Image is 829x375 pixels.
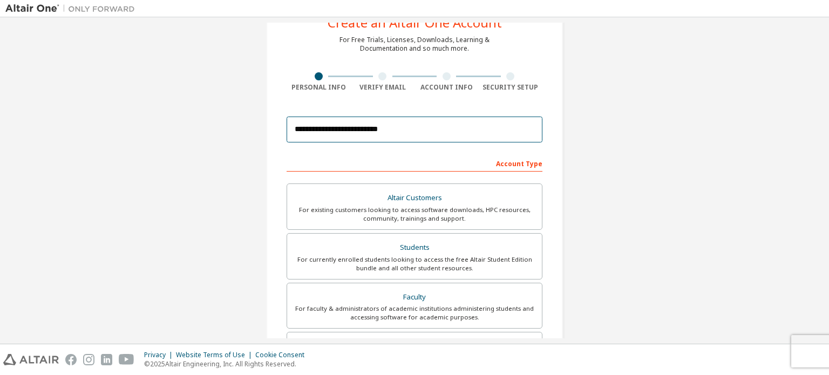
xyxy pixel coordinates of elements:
[101,354,112,365] img: linkedin.svg
[144,359,311,369] p: © 2025 Altair Engineering, Inc. All Rights Reserved.
[294,290,535,305] div: Faculty
[287,154,542,172] div: Account Type
[255,351,311,359] div: Cookie Consent
[294,304,535,322] div: For faculty & administrators of academic institutions administering students and accessing softwa...
[339,36,490,53] div: For Free Trials, Licenses, Downloads, Learning & Documentation and so much more.
[294,240,535,255] div: Students
[328,16,502,29] div: Create an Altair One Account
[5,3,140,14] img: Altair One
[119,354,134,365] img: youtube.svg
[3,354,59,365] img: altair_logo.svg
[287,83,351,92] div: Personal Info
[176,351,255,359] div: Website Terms of Use
[479,83,543,92] div: Security Setup
[414,83,479,92] div: Account Info
[83,354,94,365] img: instagram.svg
[294,206,535,223] div: For existing customers looking to access software downloads, HPC resources, community, trainings ...
[65,354,77,365] img: facebook.svg
[351,83,415,92] div: Verify Email
[294,190,535,206] div: Altair Customers
[294,255,535,272] div: For currently enrolled students looking to access the free Altair Student Edition bundle and all ...
[144,351,176,359] div: Privacy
